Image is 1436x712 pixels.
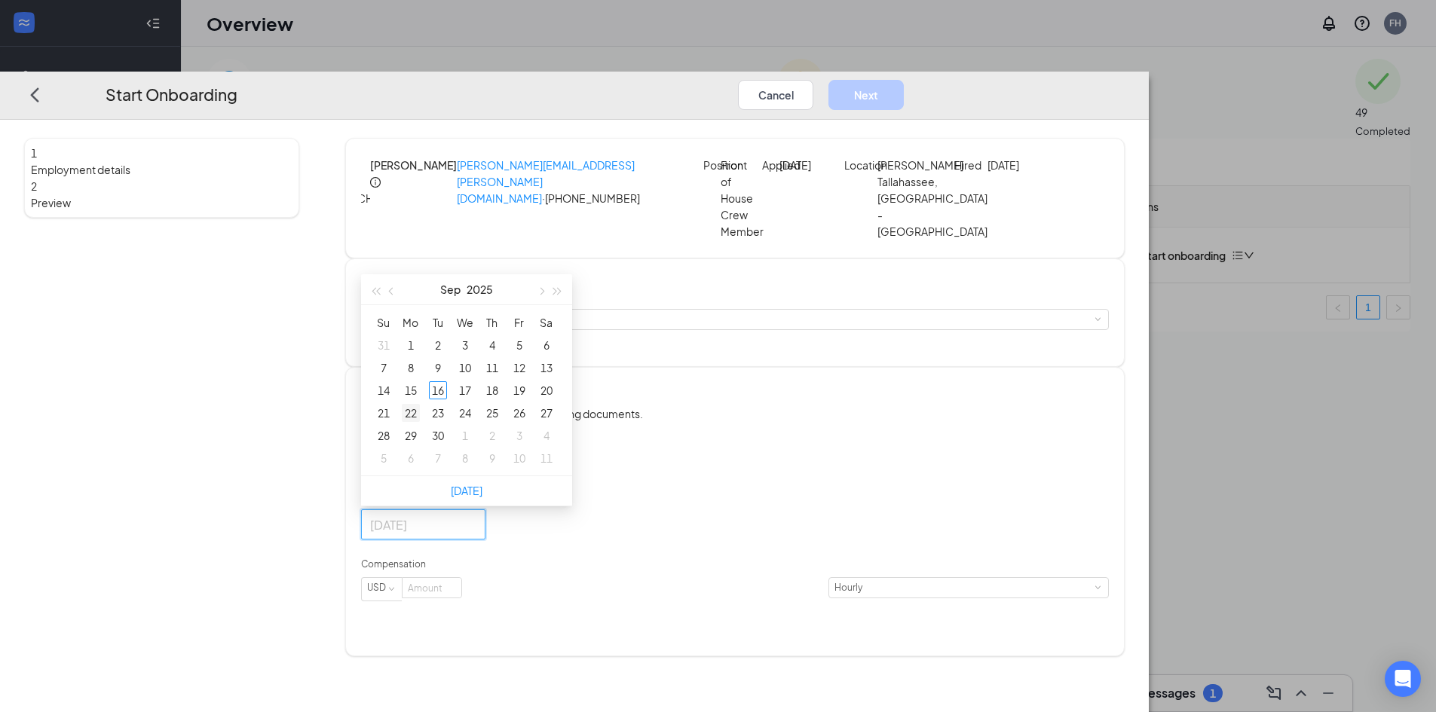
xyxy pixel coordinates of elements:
[537,449,556,467] div: 11
[483,449,501,467] div: 9
[506,311,533,334] th: Fr
[721,157,756,240] p: Front of House Crew Member
[828,79,904,109] button: Next
[483,359,501,377] div: 11
[457,158,635,205] a: [PERSON_NAME][EMAIL_ADDRESS][PERSON_NAME][DOMAIN_NAME]
[510,359,528,377] div: 12
[533,402,560,424] td: 2025-09-27
[452,402,479,424] td: 2025-09-24
[779,157,815,173] p: [DATE]
[397,379,424,402] td: 2025-09-15
[424,356,452,379] td: 2025-09-09
[440,274,461,304] button: Sep
[452,334,479,356] td: 2025-09-03
[537,426,556,445] div: 4
[762,157,779,173] p: Applied
[533,356,560,379] td: 2025-09-13
[452,447,479,469] td: 2025-10-08
[510,381,528,399] div: 19
[429,381,447,399] div: 16
[402,381,420,399] div: 15
[397,447,424,469] td: 2025-10-06
[537,336,556,354] div: 6
[533,334,560,356] td: 2025-09-06
[429,359,447,377] div: 9
[738,79,813,109] button: Cancel
[537,381,556,399] div: 20
[703,157,721,173] p: Position
[506,402,533,424] td: 2025-09-26
[375,449,393,467] div: 5
[483,381,501,399] div: 18
[370,157,457,173] h4: [PERSON_NAME]
[506,356,533,379] td: 2025-09-12
[370,447,397,469] td: 2025-10-05
[533,311,560,334] th: Sa
[429,426,447,445] div: 30
[370,424,397,447] td: 2025-09-28
[479,447,506,469] td: 2025-10-09
[877,157,944,240] p: [PERSON_NAME] Tallahassee, [GEOGRAPHIC_DATA] - [GEOGRAPHIC_DATA]
[451,484,482,497] a: [DATE]
[361,558,1109,571] p: Compensation
[479,402,506,424] td: 2025-09-25
[31,146,37,160] span: 1
[367,578,397,597] div: USD
[844,157,877,173] p: Location
[456,336,474,354] div: 3
[402,426,420,445] div: 29
[483,426,501,445] div: 2
[456,359,474,377] div: 10
[361,405,1109,422] p: This information is used to create onboarding documents.
[361,386,1109,402] h4: Employment details
[506,447,533,469] td: 2025-10-10
[357,190,373,206] div: CH
[397,402,424,424] td: 2025-09-22
[510,336,528,354] div: 5
[424,402,452,424] td: 2025-09-23
[987,157,1054,173] p: [DATE]
[537,359,556,377] div: 13
[402,359,420,377] div: 8
[483,404,501,422] div: 25
[370,311,397,334] th: Su
[510,449,528,467] div: 10
[456,426,474,445] div: 1
[402,404,420,422] div: 22
[510,426,528,445] div: 3
[452,311,479,334] th: We
[397,334,424,356] td: 2025-09-01
[370,176,381,187] span: info-circle
[31,161,292,178] span: Employment details
[506,424,533,447] td: 2025-10-03
[370,402,397,424] td: 2025-09-21
[506,379,533,402] td: 2025-09-19
[31,194,292,211] span: Preview
[452,379,479,402] td: 2025-09-17
[1385,661,1421,697] div: Open Intercom Messenger
[467,274,493,304] button: 2025
[370,379,397,402] td: 2025-09-14
[370,356,397,379] td: 2025-09-07
[397,424,424,447] td: 2025-09-29
[479,379,506,402] td: 2025-09-18
[375,336,393,354] div: 31
[424,447,452,469] td: 2025-10-07
[533,379,560,402] td: 2025-09-20
[397,311,424,334] th: Mo
[429,404,447,422] div: 23
[834,578,873,597] div: Hourly
[456,404,474,422] div: 24
[403,578,461,597] input: Amount
[424,311,452,334] th: Tu
[506,334,533,356] td: 2025-09-05
[479,311,506,334] th: Th
[429,449,447,467] div: 7
[370,334,397,356] td: 2025-08-31
[954,157,987,173] p: Hired
[375,426,393,445] div: 28
[456,449,474,467] div: 8
[452,356,479,379] td: 2025-09-10
[361,490,1109,503] p: Start date
[452,424,479,447] td: 2025-10-01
